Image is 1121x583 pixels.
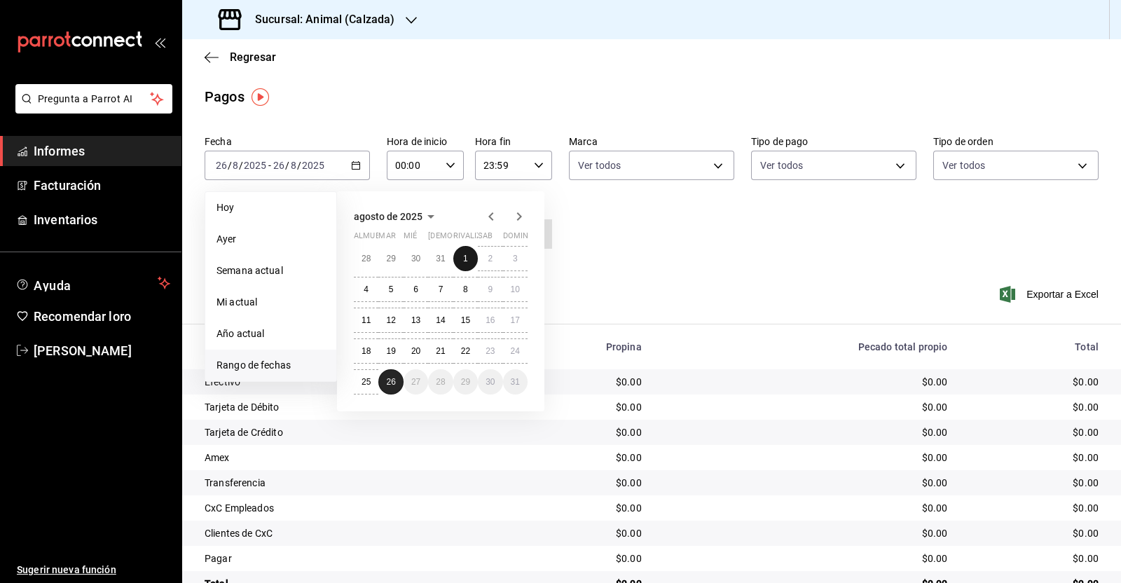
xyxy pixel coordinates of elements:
input: -- [232,160,239,171]
font: Ver todos [578,160,621,171]
font: Marca [569,136,598,147]
abbr: 9 de agosto de 2025 [488,284,493,294]
font: Transferencia [205,477,266,488]
button: 4 de agosto de 2025 [354,277,378,302]
abbr: 11 de agosto de 2025 [362,315,371,325]
font: $0.00 [616,528,642,539]
font: Clientes de CxC [205,528,273,539]
font: 14 [436,315,445,325]
font: Hoy [216,202,234,213]
button: 31 de julio de 2025 [428,246,453,271]
font: $0.00 [616,376,642,387]
font: Ayer [216,233,237,245]
button: 8 de agosto de 2025 [453,277,478,302]
button: 29 de agosto de 2025 [453,369,478,395]
font: 9 [488,284,493,294]
button: 25 de agosto de 2025 [354,369,378,395]
button: 24 de agosto de 2025 [503,338,528,364]
abbr: 19 de agosto de 2025 [386,346,395,356]
font: Ver todos [942,160,985,171]
button: 11 de agosto de 2025 [354,308,378,333]
font: 19 [386,346,395,356]
font: Pagos [205,88,245,105]
font: $0.00 [922,502,948,514]
abbr: 29 de julio de 2025 [386,254,395,263]
font: 10 [511,284,520,294]
font: $0.00 [616,427,642,438]
font: $0.00 [616,553,642,564]
font: $0.00 [922,376,948,387]
abbr: 21 de agosto de 2025 [436,346,445,356]
font: / [297,160,301,171]
abbr: 16 de agosto de 2025 [486,315,495,325]
abbr: 29 de agosto de 2025 [461,377,470,387]
abbr: 8 de agosto de 2025 [463,284,468,294]
font: $0.00 [616,502,642,514]
font: Total [1075,341,1099,352]
font: Sugerir nueva función [17,564,116,575]
abbr: 26 de agosto de 2025 [386,377,395,387]
font: $0.00 [1073,452,1099,463]
font: Ver todos [760,160,803,171]
button: agosto de 2025 [354,208,439,225]
font: 5 [389,284,394,294]
font: $0.00 [1073,528,1099,539]
font: Tarjeta de Débito [205,402,280,413]
button: Pregunta a Parrot AI [15,84,172,114]
abbr: 1 de agosto de 2025 [463,254,468,263]
font: agosto de 2025 [354,211,422,222]
abbr: 3 de agosto de 2025 [513,254,518,263]
button: 14 de agosto de 2025 [428,308,453,333]
font: $0.00 [922,528,948,539]
img: Marcador de información sobre herramientas [252,88,269,106]
abbr: 30 de julio de 2025 [411,254,420,263]
button: 23 de agosto de 2025 [478,338,502,364]
abbr: 7 de agosto de 2025 [439,284,443,294]
abbr: 28 de julio de 2025 [362,254,371,263]
font: Semana actual [216,265,283,276]
font: $0.00 [922,553,948,564]
font: $0.00 [616,402,642,413]
abbr: miércoles [404,231,417,246]
font: CxC Empleados [205,502,274,514]
abbr: 25 de agosto de 2025 [362,377,371,387]
font: dominio [503,231,537,240]
font: 27 [411,377,420,387]
font: Pagar [205,553,232,564]
font: Pecado total propio [858,341,948,352]
font: Facturación [34,178,101,193]
font: $0.00 [922,427,948,438]
font: Año actual [216,328,264,339]
font: [DEMOGRAPHIC_DATA] [428,231,511,240]
font: 15 [461,315,470,325]
input: -- [273,160,285,171]
font: 6 [413,284,418,294]
font: mié [404,231,417,240]
abbr: 15 de agosto de 2025 [461,315,470,325]
font: almuerzo [354,231,395,240]
button: 1 de agosto de 2025 [453,246,478,271]
button: 6 de agosto de 2025 [404,277,428,302]
abbr: 27 de agosto de 2025 [411,377,420,387]
font: sab [478,231,493,240]
abbr: domingo [503,231,537,246]
font: 28 [436,377,445,387]
abbr: 6 de agosto de 2025 [413,284,418,294]
font: Propina [606,341,642,352]
button: 27 de agosto de 2025 [404,369,428,395]
input: -- [215,160,228,171]
font: 20 [411,346,420,356]
font: $0.00 [922,402,948,413]
font: - [268,160,271,171]
button: 9 de agosto de 2025 [478,277,502,302]
font: Hora fin [475,136,511,147]
button: 15 de agosto de 2025 [453,308,478,333]
font: 4 [364,284,369,294]
font: / [228,160,232,171]
font: 7 [439,284,443,294]
font: 29 [461,377,470,387]
button: 3 de agosto de 2025 [503,246,528,271]
button: 21 de agosto de 2025 [428,338,453,364]
abbr: 28 de agosto de 2025 [436,377,445,387]
button: 12 de agosto de 2025 [378,308,403,333]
